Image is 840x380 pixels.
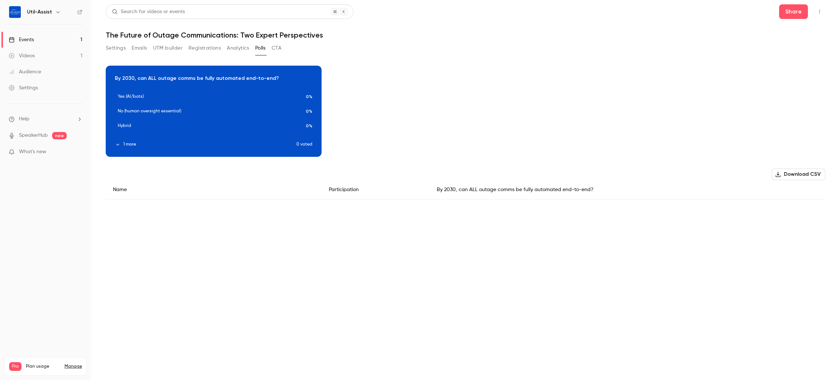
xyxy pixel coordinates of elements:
[9,68,41,75] div: Audience
[9,362,22,371] span: Pro
[779,4,808,19] button: Share
[9,84,38,92] div: Settings
[27,8,52,16] h6: Util-Assist
[19,148,46,156] span: What's new
[26,364,60,369] span: Plan usage
[772,168,825,180] button: Download CSV
[9,52,35,59] div: Videos
[106,31,825,39] h1: The Future of Outage Communications: Two Expert Perspectives
[19,132,48,139] a: SpeakerHub
[19,115,30,123] span: Help
[52,132,67,139] span: new
[255,42,266,54] button: Polls
[132,42,147,54] button: Emails
[9,6,21,18] img: Util-Assist
[188,42,221,54] button: Registrations
[322,180,429,199] div: Participation
[106,180,322,199] div: Name
[429,180,825,199] div: By 2030, can ALL outage comms be fully automated end-to-end?
[115,141,296,148] button: 1 more
[227,42,249,54] button: Analytics
[153,42,183,54] button: UTM builder
[9,36,34,43] div: Events
[272,42,281,54] button: CTA
[106,42,126,54] button: Settings
[65,364,82,369] a: Manage
[9,115,82,123] li: help-dropdown-opener
[112,8,185,16] div: Search for videos or events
